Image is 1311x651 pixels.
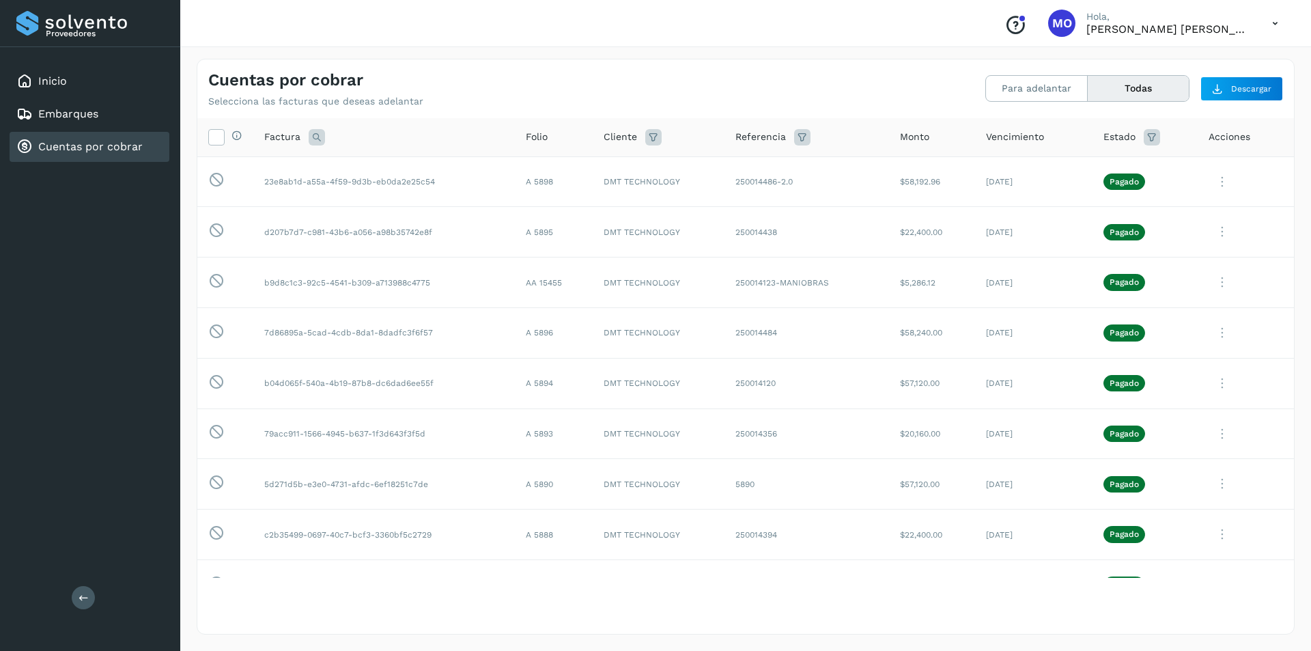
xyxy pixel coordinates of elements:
td: DMT TECHNOLOGY [593,408,724,459]
span: Factura [264,130,300,144]
td: [DATE] [975,307,1093,358]
td: A 5890 [515,459,593,510]
td: DMT TECHNOLOGY [593,307,724,358]
td: [DATE] [975,207,1093,258]
p: Pagado [1110,227,1139,237]
button: Para adelantar [986,76,1088,101]
span: Folio [526,130,548,144]
div: Embarques [10,99,169,129]
td: DMT TECHNOLOGY [593,207,724,258]
td: A 5898 [515,156,593,207]
span: Acciones [1209,130,1250,144]
td: [DATE] [975,156,1093,207]
td: [DATE] [975,510,1093,560]
span: Monto [900,130,929,144]
td: DMT TECHNOLOGY [593,459,724,510]
td: 250014123-MANIOBRAS [724,258,889,308]
span: Referencia [735,130,786,144]
p: Hola, [1086,11,1250,23]
td: [DATE] [975,258,1093,308]
td: $22,400.00 [889,207,975,258]
a: Embarques [38,107,98,120]
td: $5,286.12 [889,258,975,308]
a: Inicio [38,74,67,87]
p: Pagado [1110,480,1139,489]
span: Descargar [1231,83,1271,95]
td: 250013952 [724,559,889,610]
button: Descargar [1200,77,1283,101]
td: [DATE] [975,358,1093,408]
p: Pagado [1110,177,1139,186]
td: 23e8ab1d-a55a-4f59-9d3b-eb0da2e25c54 [253,156,515,207]
p: Proveedores [46,29,164,38]
td: [DATE] [975,459,1093,510]
td: 250014484 [724,307,889,358]
p: Selecciona las facturas que deseas adelantar [208,96,423,107]
p: Pagado [1110,529,1139,539]
h4: Cuentas por cobrar [208,70,363,90]
p: Macaria Olvera Camarillo [1086,23,1250,36]
td: A 5893 [515,408,593,459]
td: DMT TECHNOLOGY [593,358,724,408]
p: Pagado [1110,277,1139,287]
td: [DATE] [975,559,1093,610]
td: 5d271d5b-e3e0-4731-afdc-6ef18251c7de [253,459,515,510]
td: 7d86895a-5cad-4cdb-8da1-8dadfc3f6f57 [253,307,515,358]
td: A 5896 [515,307,593,358]
td: 250014486-2.0 [724,156,889,207]
td: 5890 [724,459,889,510]
td: A 5888 [515,510,593,560]
p: Pagado [1110,378,1139,388]
td: $58,240.00 [889,307,975,358]
div: Cuentas por cobrar [10,132,169,162]
td: DMT TECHNOLOGY [593,258,724,308]
td: c2b35499-0697-40c7-bcf3-3360bf5c2729 [253,510,515,560]
span: Estado [1103,130,1136,144]
td: A 5894 [515,358,593,408]
td: [DATE] [975,408,1093,459]
td: 250014120 [724,358,889,408]
td: 79acc911-1566-4945-b637-1f3d643f3f5d [253,408,515,459]
td: DMT TECHNOLOGY [593,510,724,560]
td: b04d065f-540a-4b19-87b8-dc6dad6ee55f [253,358,515,408]
a: Cuentas por cobrar [38,140,143,153]
td: $57,120.00 [889,459,975,510]
td: $22,400.00 [889,510,975,560]
p: Pagado [1110,429,1139,439]
td: $20,160.00 [889,408,975,459]
span: Cliente [604,130,637,144]
div: Inicio [10,66,169,96]
td: $53,760.00 [889,559,975,610]
td: DMT TECHNOLOGY [593,156,724,207]
span: Vencimiento [986,130,1044,144]
td: A 5895 [515,207,593,258]
p: Pagado [1110,328,1139,337]
button: Todas [1088,76,1189,101]
td: d207b7d7-c981-43b6-a056-a98b35742e8f [253,207,515,258]
td: 250014394 [724,510,889,560]
td: b9d8c1c3-92c5-4541-b309-a713988c4775 [253,258,515,308]
td: AA 15455 [515,258,593,308]
td: DMT TECHNOLOGY [593,559,724,610]
td: $58,192.96 [889,156,975,207]
td: $57,120.00 [889,358,975,408]
td: 250014438 [724,207,889,258]
td: 470fc512-04b4-4cd1-bbea-bb7593b7ac94 [253,559,515,610]
td: 250014356 [724,408,889,459]
td: A 5889 [515,559,593,610]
